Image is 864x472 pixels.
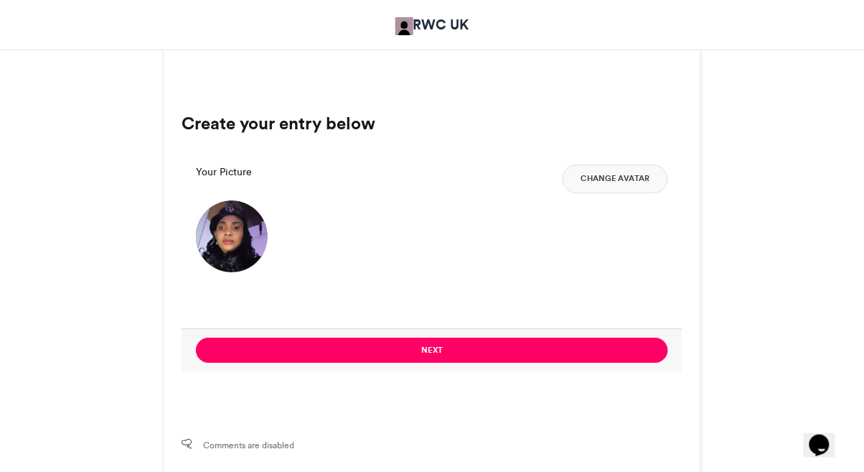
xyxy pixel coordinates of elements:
[196,338,668,363] button: Next
[203,439,294,452] span: Comments are disabled
[196,200,268,272] img: 1756326037.203-b2dcae4267c1926e4edbba7f5065fdc4d8f11412.png
[182,115,682,132] h3: Create your entry below
[395,14,469,35] a: RWC UK
[804,415,850,458] iframe: chat widget
[395,17,413,35] img: RWC UK
[563,165,668,193] button: Change Avatar
[196,165,252,180] label: Your Picture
